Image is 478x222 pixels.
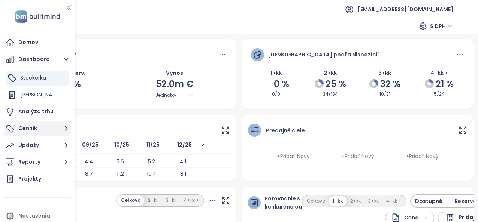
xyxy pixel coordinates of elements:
[4,155,71,170] button: Reporty
[13,9,62,24] img: logo
[117,195,144,206] button: Celkovo
[329,196,347,206] button: 1+kk
[415,197,451,205] span: Dostupné
[414,91,465,98] div: 5/24
[4,121,71,136] button: Cenník
[136,170,167,179] span: 10.4
[266,126,305,135] div: Predajné ciele
[6,71,69,86] div: Stockerka
[403,149,441,163] span: + Pridať nový
[270,69,282,77] span: 1+kk
[326,77,346,91] span: 25 %
[436,77,454,91] span: 21 %
[430,69,448,77] span: 4+kk +
[18,141,39,150] div: Updaty
[108,141,136,152] span: 10/25
[268,50,379,59] div: [DEMOGRAPHIC_DATA] podľa dispozícií
[358,0,453,18] span: [EMAIL_ADDRESS][DOMAIN_NAME]
[274,77,289,91] span: 0 %
[338,149,377,163] span: + Pridať nový
[6,87,69,102] div: [PERSON_NAME]
[274,149,312,163] span: + Pridať nový
[378,69,391,77] span: 3+kk
[167,170,199,179] span: 8.1
[382,196,405,206] button: 4+kk +
[20,91,61,98] span: [PERSON_NAME]
[180,195,203,206] button: 4+kk +
[251,91,302,98] div: 0/0
[347,196,364,206] button: 2+kk
[430,21,453,32] span: S DPH
[303,196,329,206] button: Celkovo
[122,69,227,77] div: Výnos
[305,91,356,98] div: 34/134
[170,141,199,152] span: 12/25
[105,170,136,179] span: 11.2
[73,157,105,166] span: 4.4
[73,170,105,179] span: 8.7
[136,157,167,166] span: 5.2
[4,172,71,186] a: Projekty
[20,74,46,81] span: Stockerka
[4,104,71,119] a: Analýza trhu
[4,35,71,50] a: Domov
[139,141,167,152] span: 11/25
[4,52,71,67] button: Dashboard
[324,69,337,77] span: 2+kk
[380,77,400,91] span: 32 %
[76,141,105,152] span: 09/25
[18,174,41,184] div: Projekty
[18,107,54,116] div: Analýza trhu
[4,138,71,153] button: Updaty
[162,195,180,206] button: 3+kk
[144,195,162,206] button: 2+kk
[18,211,50,221] div: Nastavenia
[264,194,302,211] span: Porovnanie s konkurenciou
[18,38,38,47] div: Domov
[364,196,382,206] button: 3+kk
[167,157,199,166] span: 4.1
[202,141,230,152] span: >
[447,197,449,205] span: |
[105,157,136,166] span: 5.6
[360,91,410,98] div: 10/31
[155,91,177,99] span: Jednotky
[156,78,193,90] span: 52.0m €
